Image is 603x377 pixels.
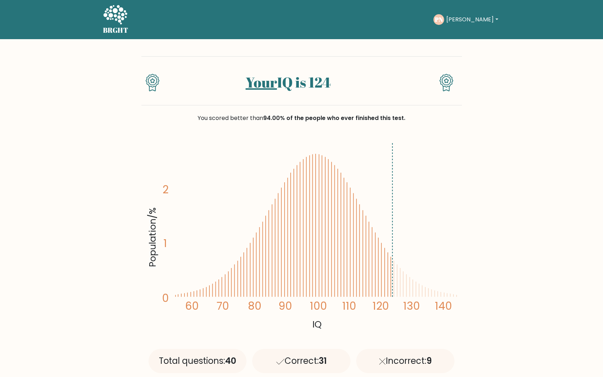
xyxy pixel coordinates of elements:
a: BRGHT [103,3,129,36]
tspan: 130 [403,299,420,313]
h1: IQ is 124 [172,74,404,91]
tspan: 60 [185,299,198,313]
tspan: 80 [248,299,261,313]
tspan: Population/% [146,208,159,267]
text: PN [435,15,443,23]
div: Correct: [252,349,350,373]
tspan: 1 [163,236,167,251]
h5: BRGHT [103,26,129,35]
tspan: 100 [310,299,327,313]
tspan: 70 [217,299,229,313]
tspan: 0 [162,291,169,306]
span: 40 [225,355,236,367]
div: Total questions: [149,349,247,373]
span: 9 [426,355,432,367]
a: Your [246,73,277,92]
tspan: 140 [435,299,452,313]
button: [PERSON_NAME] [444,15,500,24]
div: Incorrect: [356,349,454,373]
div: You scored better than [141,114,462,122]
span: 31 [319,355,327,367]
tspan: 110 [342,299,356,313]
tspan: 120 [373,299,389,313]
span: 94.00% of the people who ever finished this test. [263,114,405,122]
tspan: IQ [312,318,322,331]
tspan: 2 [162,182,168,197]
tspan: 90 [279,299,292,313]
